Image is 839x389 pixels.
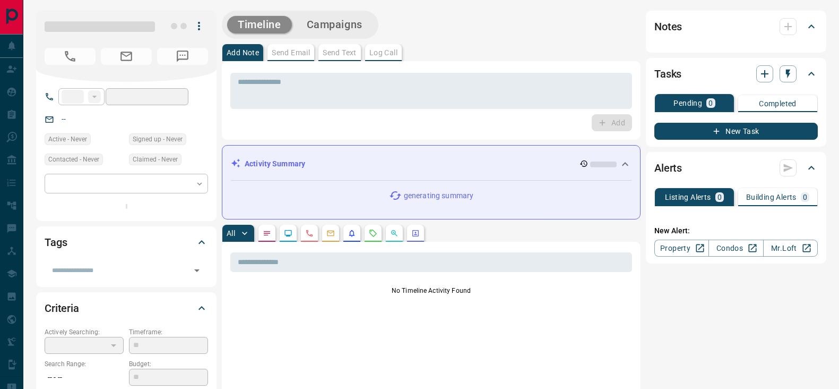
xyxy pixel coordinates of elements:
a: -- [62,115,66,123]
div: Tasks [654,61,818,87]
div: Notes [654,14,818,39]
button: Timeline [227,16,292,33]
p: Search Range: [45,359,124,369]
p: Listing Alerts [665,193,711,201]
div: Criteria [45,295,208,321]
span: Claimed - Never [133,154,178,165]
div: Tags [45,230,208,255]
p: Budget: [129,359,208,369]
p: -- - -- [45,369,124,386]
div: Activity Summary [231,154,632,174]
svg: Emails [326,229,335,238]
svg: Opportunities [390,229,399,238]
span: No Number [157,48,208,65]
p: Pending [673,99,702,107]
p: 0 [803,193,807,201]
p: Activity Summary [245,158,305,170]
span: Contacted - Never [48,154,99,165]
p: Actively Searching: [45,327,124,337]
svg: Agent Actions [411,229,420,238]
p: generating summary [404,190,473,201]
p: All [227,230,235,237]
svg: Requests [369,229,377,238]
svg: Notes [263,229,271,238]
h2: Notes [654,18,682,35]
button: Campaigns [296,16,373,33]
p: Add Note [227,49,259,56]
h2: Tasks [654,65,681,82]
p: 0 [708,99,713,107]
a: Mr.Loft [763,240,818,257]
p: No Timeline Activity Found [230,286,632,295]
p: 0 [717,193,722,201]
h2: Alerts [654,159,682,176]
svg: Calls [305,229,314,238]
a: Condos [708,240,763,257]
p: New Alert: [654,225,818,236]
p: Timeframe: [129,327,208,337]
h2: Criteria [45,300,79,317]
svg: Listing Alerts [348,229,356,238]
p: Completed [759,100,797,107]
div: Alerts [654,155,818,181]
a: Property [654,240,709,257]
span: Active - Never [48,134,87,145]
span: No Email [101,48,152,65]
p: Building Alerts [746,193,797,201]
span: No Number [45,48,96,65]
span: Signed up - Never [133,134,183,145]
button: Open [189,263,204,278]
h2: Tags [45,234,67,251]
button: New Task [654,123,818,140]
svg: Lead Browsing Activity [284,229,292,238]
